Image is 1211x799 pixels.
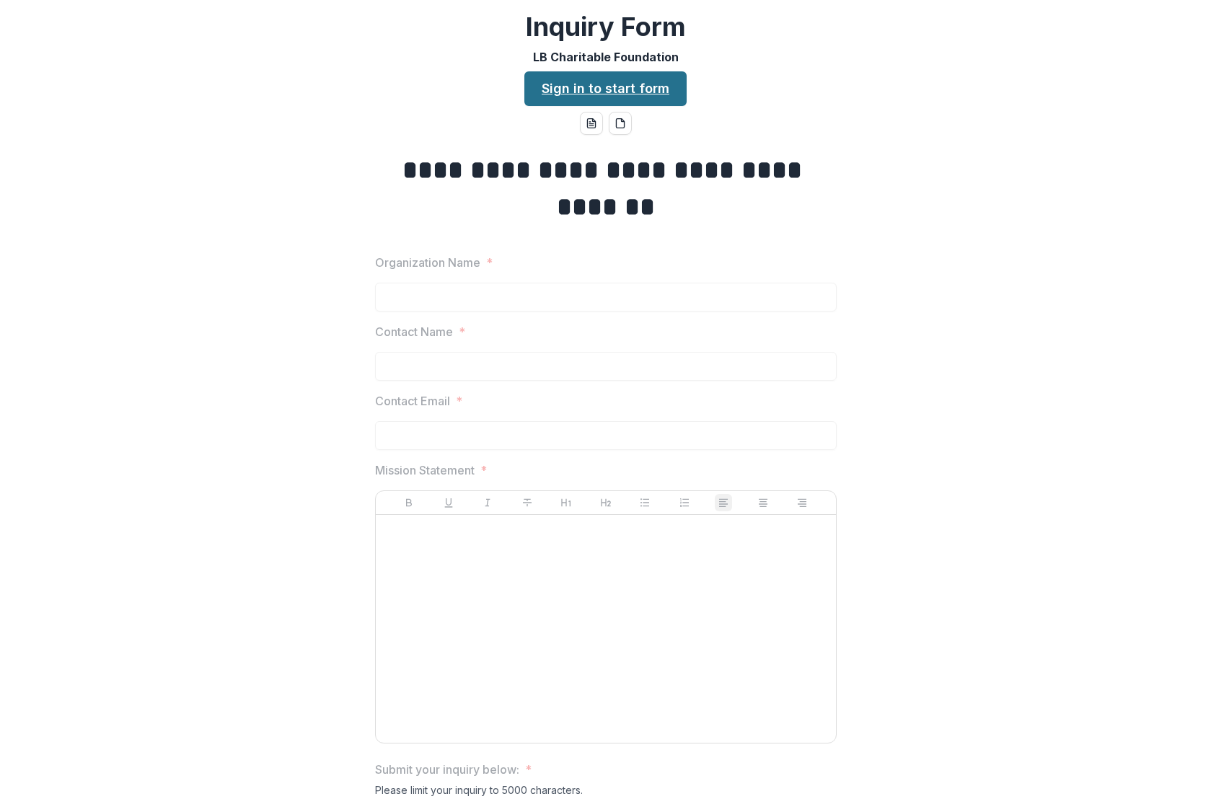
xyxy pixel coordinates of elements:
[375,462,475,479] p: Mission Statement
[524,71,687,106] a: Sign in to start form
[440,494,457,511] button: Underline
[375,323,453,340] p: Contact Name
[754,494,772,511] button: Align Center
[597,494,615,511] button: Heading 2
[375,392,450,410] p: Contact Email
[793,494,811,511] button: Align Right
[519,494,536,511] button: Strike
[400,494,418,511] button: Bold
[715,494,732,511] button: Align Left
[676,494,693,511] button: Ordered List
[580,112,603,135] button: word-download
[375,761,519,778] p: Submit your inquiry below:
[636,494,653,511] button: Bullet List
[558,494,575,511] button: Heading 1
[375,254,480,271] p: Organization Name
[479,494,496,511] button: Italicize
[526,12,686,43] h2: Inquiry Form
[609,112,632,135] button: pdf-download
[533,48,679,66] p: LB Charitable Foundation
